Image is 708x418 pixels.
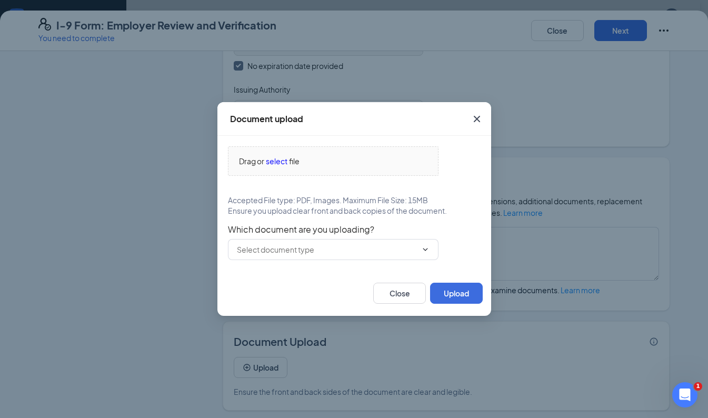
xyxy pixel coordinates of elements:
[237,244,417,255] input: Select document type
[694,382,702,391] span: 1
[228,147,438,175] span: Drag orselectfile
[266,155,287,167] span: select
[421,245,430,254] svg: ChevronDown
[289,155,300,167] span: file
[430,283,483,304] button: Upload
[471,113,483,125] svg: Cross
[239,155,264,167] span: Drag or
[373,283,426,304] button: Close
[672,382,697,407] iframe: Intercom live chat
[230,113,303,125] div: Document upload
[228,224,481,235] span: Which document are you uploading?
[228,195,428,205] span: Accepted File type: PDF, Images. Maximum File Size: 15MB
[463,102,491,136] button: Close
[228,205,447,216] span: Ensure you upload clear front and back copies of the document.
